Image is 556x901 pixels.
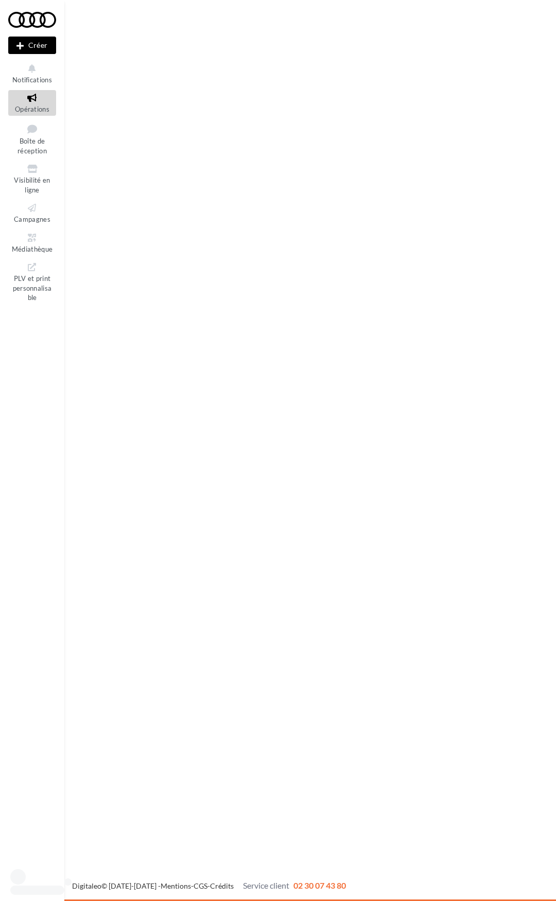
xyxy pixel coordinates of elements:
a: Campagnes [8,200,56,225]
span: Notifications [12,76,52,84]
button: Créer [8,37,56,54]
span: Campagnes [14,215,50,223]
span: Médiathèque [12,245,53,253]
span: PLV et print personnalisable [13,272,52,302]
a: Visibilité en ligne [8,161,56,196]
a: Médiathèque [8,230,56,255]
a: Mentions [161,881,191,890]
div: Nouvelle campagne [8,37,56,54]
a: Boîte de réception [8,120,56,157]
a: CGS [194,881,207,890]
span: Opérations [15,105,49,113]
a: Opérations [8,90,56,115]
span: Service client [243,880,289,890]
span: 02 30 07 43 80 [293,880,346,890]
a: Digitaleo [72,881,101,890]
span: © [DATE]-[DATE] - - - [72,881,346,890]
a: Crédits [210,881,234,890]
button: Notifications [8,61,56,86]
a: PLV et print personnalisable [8,259,56,304]
span: Visibilité en ligne [14,176,50,194]
span: Boîte de réception [18,137,47,155]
